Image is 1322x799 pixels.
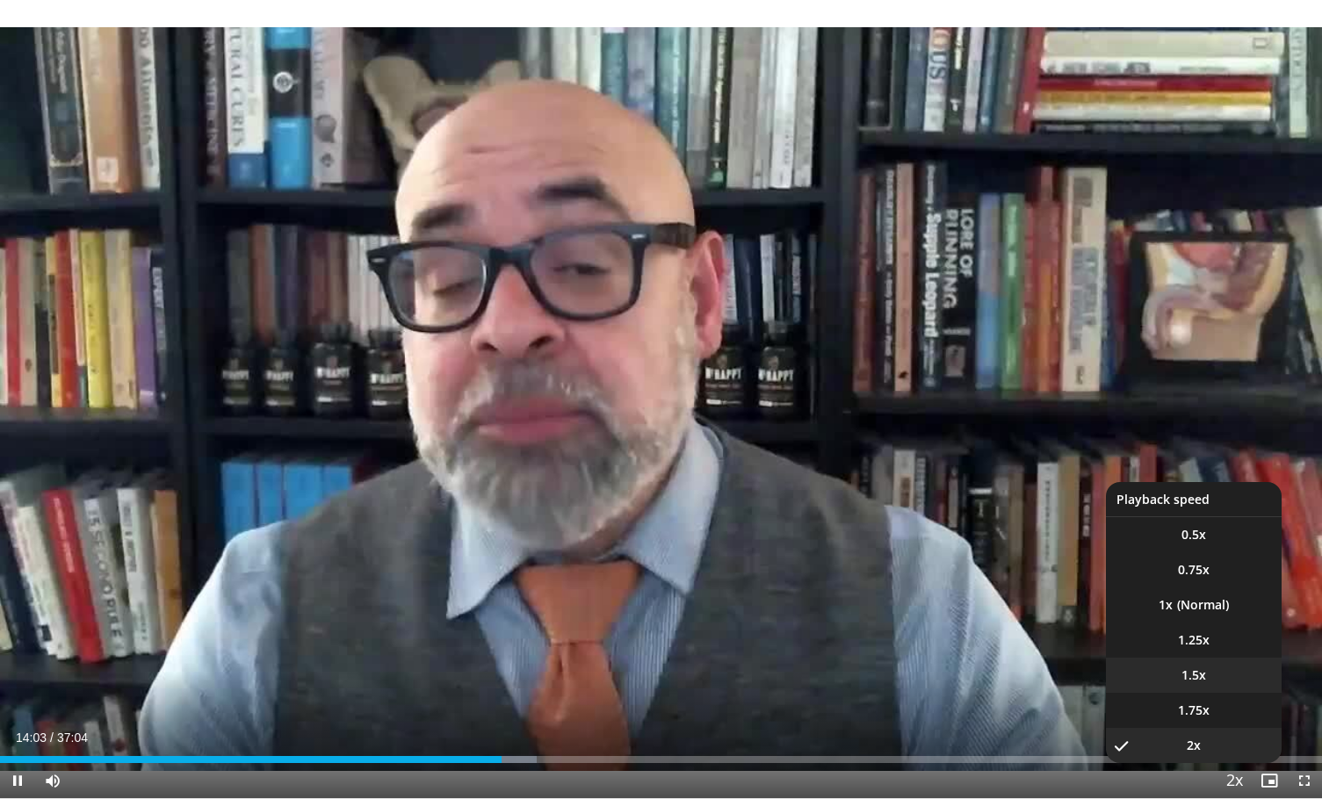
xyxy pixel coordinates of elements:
[1187,737,1201,754] span: 2x
[1178,631,1210,649] span: 1.25x
[1252,763,1287,798] button: Enable picture-in-picture mode
[57,731,88,745] span: 37:04
[1287,763,1322,798] button: Fullscreen
[1181,526,1206,543] span: 0.5x
[1181,666,1206,684] span: 1.5x
[1217,763,1252,798] button: Playback Rate
[1159,596,1173,614] span: 1x
[35,763,70,798] button: Mute
[1178,702,1210,719] span: 1.75x
[1178,561,1210,579] span: 0.75x
[50,731,54,745] span: /
[16,731,47,745] span: 14:03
